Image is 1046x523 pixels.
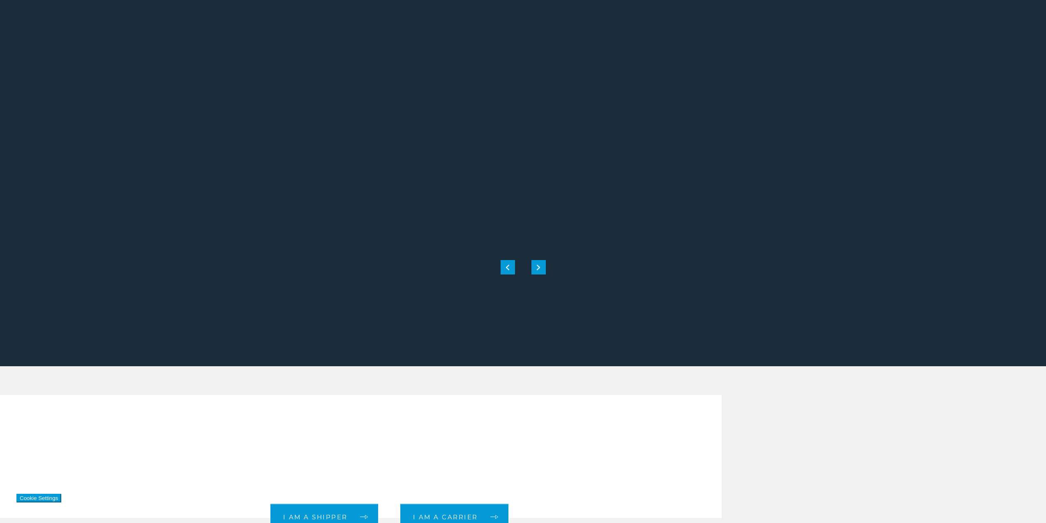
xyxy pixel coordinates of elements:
[506,265,509,270] img: previous slide
[283,514,348,520] span: I am a shipper
[16,494,61,502] button: Cookie Settings
[537,265,540,270] img: next slide
[413,514,478,520] span: I am a carrier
